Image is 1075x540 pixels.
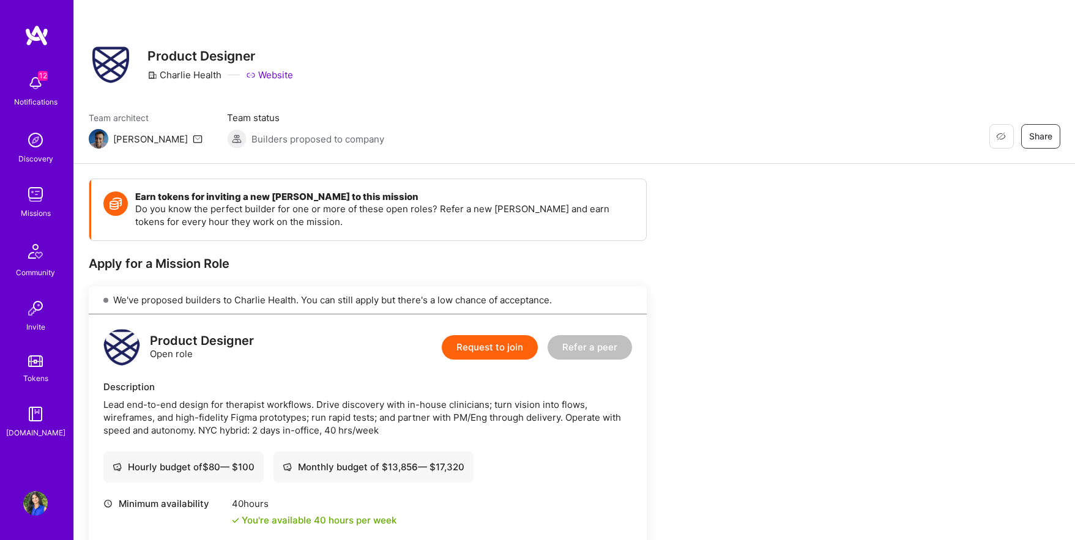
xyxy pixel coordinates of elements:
div: Tokens [23,372,48,385]
button: Share [1021,124,1060,149]
span: Team status [227,111,384,124]
button: Refer a peer [548,335,632,360]
img: guide book [23,402,48,426]
div: Lead end-to-end design for therapist workflows. Drive discovery with in-house clinicians; turn vi... [103,398,632,437]
i: icon Check [232,517,239,524]
a: User Avatar [20,491,51,516]
span: Builders proposed to company [251,133,384,146]
div: Notifications [14,95,58,108]
div: [DOMAIN_NAME] [6,426,65,439]
div: Missions [21,207,51,220]
div: You're available 40 hours per week [232,514,396,527]
img: tokens [28,355,43,367]
a: Website [246,68,293,81]
img: User Avatar [23,491,48,516]
i: icon Clock [103,499,113,508]
img: Invite [23,296,48,320]
img: Builders proposed to company [227,129,247,149]
div: Hourly budget of $ 80 — $ 100 [113,460,255,473]
img: logo [24,24,49,46]
div: Monthly budget of $ 13,856 — $ 17,320 [283,460,464,473]
img: Community [21,237,50,266]
div: Apply for a Mission Role [89,256,647,272]
span: Team architect [89,111,203,124]
div: 40 hours [232,497,396,510]
img: Company Logo [92,46,129,83]
h3: Product Designer [147,48,293,64]
img: logo [103,329,140,366]
span: Share [1029,130,1052,142]
img: Token icon [103,191,128,216]
img: bell [23,71,48,95]
img: discovery [23,128,48,152]
div: Invite [26,320,45,333]
div: Description [103,380,632,393]
i: icon Cash [283,462,292,472]
i: icon CompanyGray [147,70,157,80]
div: Discovery [18,152,53,165]
button: Request to join [442,335,538,360]
img: teamwork [23,182,48,207]
div: [PERSON_NAME] [113,133,188,146]
div: We've proposed builders to Charlie Health. You can still apply but there's a low chance of accept... [89,286,647,314]
i: icon Mail [193,134,203,144]
span: 12 [38,71,48,81]
p: Do you know the perfect builder for one or more of these open roles? Refer a new [PERSON_NAME] an... [135,202,634,228]
div: Minimum availability [103,497,226,510]
img: Team Architect [89,129,108,149]
i: icon Cash [113,462,122,472]
h4: Earn tokens for inviting a new [PERSON_NAME] to this mission [135,191,634,202]
i: icon EyeClosed [996,131,1006,141]
div: Open role [150,335,254,360]
div: Charlie Health [147,68,221,81]
div: Product Designer [150,335,254,347]
div: Community [16,266,55,279]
